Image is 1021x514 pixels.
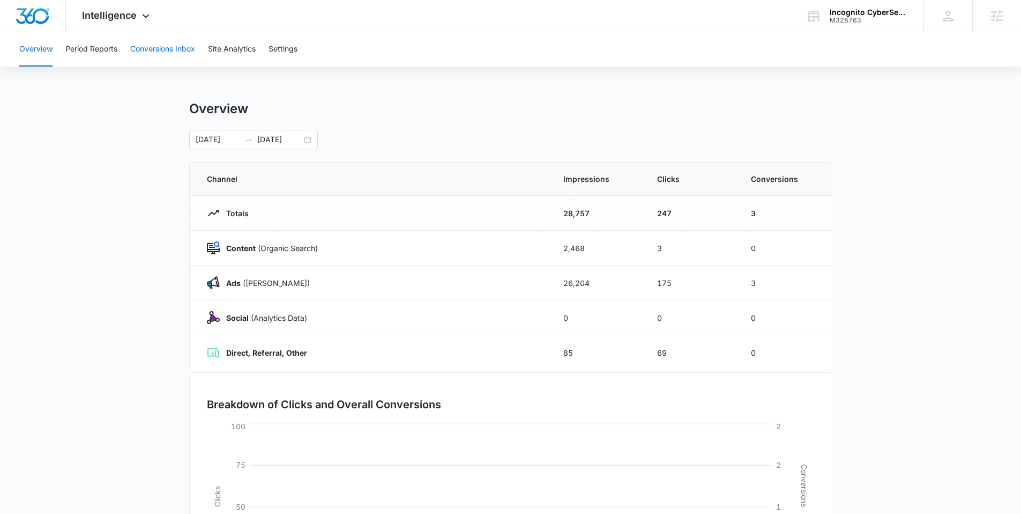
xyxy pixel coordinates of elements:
[776,460,781,469] tspan: 2
[17,17,26,26] img: logo_orange.svg
[207,396,441,413] h3: Breakdown of Clicks and Overall Conversions
[226,244,256,253] strong: Content
[226,313,249,322] strong: Social
[738,335,832,370] td: 0
[800,464,809,507] tspan: Conversions
[644,335,738,370] td: 69
[130,32,195,67] button: Conversions Inbox
[226,278,241,288] strong: Ads
[830,8,908,17] div: account name
[550,266,644,300] td: 26,204
[738,266,832,300] td: 3
[550,300,644,335] td: 0
[738,300,832,335] td: 0
[189,101,248,117] h1: Overview
[269,32,297,67] button: Settings
[550,231,644,266] td: 2,468
[657,173,725,185] span: Clicks
[244,135,253,144] span: swap-right
[751,173,815,185] span: Conversions
[28,28,118,36] div: Domain: [DOMAIN_NAME]
[220,243,318,254] p: (Organic Search)
[208,32,256,67] button: Site Analytics
[550,335,644,370] td: 85
[207,173,538,185] span: Channel
[196,134,240,145] input: Start date
[550,196,644,231] td: 28,757
[30,17,53,26] div: v 4.0.25
[563,173,631,185] span: Impressions
[17,28,26,36] img: website_grey.svg
[220,208,249,219] p: Totals
[644,231,738,266] td: 3
[644,300,738,335] td: 0
[107,62,115,71] img: tab_keywords_by_traffic_grey.svg
[207,276,220,289] img: Ads
[257,134,302,145] input: End date
[231,422,245,431] tspan: 100
[236,502,245,511] tspan: 50
[644,196,738,231] td: 247
[41,63,96,70] div: Domain Overview
[776,422,781,431] tspan: 2
[644,266,738,300] td: 175
[776,502,781,511] tspan: 1
[212,486,221,507] tspan: Clicks
[207,311,220,324] img: Social
[118,63,181,70] div: Keywords by Traffic
[226,348,307,357] strong: Direct, Referral, Other
[82,10,137,21] span: Intelligence
[244,135,253,144] span: to
[19,32,53,67] button: Overview
[29,62,38,71] img: tab_domain_overview_orange.svg
[207,241,220,254] img: Content
[738,231,832,266] td: 0
[236,460,245,469] tspan: 75
[220,312,307,324] p: (Analytics Data)
[830,17,908,24] div: account id
[220,277,310,289] p: ([PERSON_NAME])
[65,32,117,67] button: Period Reports
[738,196,832,231] td: 3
